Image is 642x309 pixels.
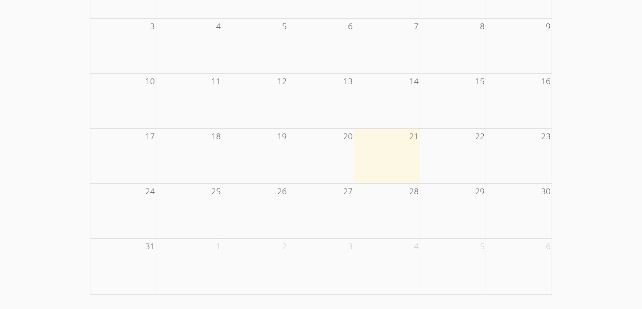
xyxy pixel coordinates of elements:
span: 4 [413,239,420,254]
span: 14 [408,74,420,89]
span: 28 [408,184,420,199]
span: 2 [281,239,288,254]
span: 3 [149,19,156,34]
span: 10 [144,74,156,89]
span: 31 [144,239,156,254]
span: 22 [474,129,486,144]
span: 8 [479,19,486,34]
span: 25 [210,184,222,199]
span: 20 [342,129,354,144]
span: 7 [413,19,420,34]
span: 15 [474,74,486,89]
span: 11 [210,74,222,89]
span: 18 [210,129,222,144]
span: 6 [347,19,354,34]
span: 1 [215,239,222,254]
span: 27 [342,184,354,199]
span: 21 [408,129,420,144]
span: 24 [144,184,156,199]
span: 9 [545,19,552,34]
span: 26 [276,184,288,199]
span: 16 [540,74,552,89]
span: 30 [540,184,552,199]
span: 29 [474,184,486,199]
span: 17 [144,129,156,144]
span: 4 [215,19,222,34]
span: 5 [479,239,486,254]
span: 6 [545,239,552,254]
span: 3 [347,239,354,254]
span: 13 [342,74,354,89]
span: 5 [281,19,288,34]
span: 19 [276,129,288,144]
span: 23 [540,129,552,144]
span: 12 [276,74,288,89]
